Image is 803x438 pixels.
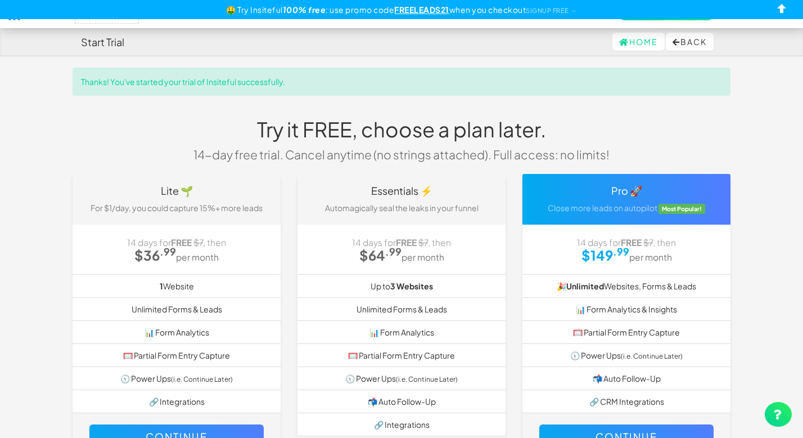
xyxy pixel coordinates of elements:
button: Back [666,33,714,51]
li: 📬 Auto Follow-Up [522,367,730,390]
a: Home [612,33,665,51]
li: Unlimited Forms & Leads [297,297,506,321]
p: For $1/day, you could capture 15%+ more leads [81,202,272,213]
sup: .99 [160,245,176,258]
strong: FREE [621,237,642,248]
li: 🕥 Power Ups [73,367,281,390]
li: 🎉 Websites, Forms & Leads [522,274,730,298]
span: 14 days for , then [127,237,226,248]
b: 1 [160,281,163,291]
li: 📊 Form Analytics [73,320,281,344]
small: per month [401,252,444,262]
strike: $7 [193,237,203,248]
small: (i.e. Continue Later) [171,375,233,383]
li: 🔗 Integrations [73,390,281,413]
strong: Unlimited [566,281,604,291]
small: per month [629,252,672,262]
strike: $7 [643,237,653,248]
small: (i.e. Continue Later) [396,375,458,383]
b: 3 Websites [390,281,433,291]
p: Automagically seal the leaks in your funnel [306,202,497,213]
li: Unlimited Forms & Leads [73,297,281,321]
li: 📊 Form Analytics & Insights [522,297,730,321]
p: 14-day free trial. Cancel anytime (no strings attached). Full access: no limits! [185,146,618,163]
small: (i.e. Continue Later) [621,352,683,360]
li: 📊 Form Analytics [297,320,506,344]
u: FREELEADS21 [394,5,449,15]
strong: $149 [581,247,629,263]
li: 🕥 Power Ups [297,367,506,390]
span: Most Popular! [658,204,706,214]
strong: $64 [359,247,401,263]
sup: .99 [385,245,401,258]
a: SIGNUP FREE → [526,7,577,14]
small: per month [176,252,219,262]
h4: Essentials ⚡ [306,185,497,196]
h4: Lite 🌱 [81,185,272,196]
h4: Pro 🚀 [531,185,722,196]
strong: $36 [134,247,176,263]
strike: $7 [418,237,428,248]
span: 14 days for , then [352,237,451,248]
li: Website [73,274,281,298]
li: 🥅 Partial Form Entry Capture [73,343,281,367]
span: 14 days for , then [577,237,676,248]
span: Close more leads on autopilot [548,203,657,213]
h1: Try it FREE, choose a plan later. [185,118,618,141]
li: 🕥 Power Ups [522,343,730,367]
strong: FREE [396,237,417,248]
sup: .99 [613,245,629,258]
li: Up to [297,274,506,298]
li: 🔗 CRM Integrations [522,390,730,413]
b: 100% free [283,5,326,15]
h4: Start Trial [81,37,124,48]
li: 📬 Auto Follow-Up [297,390,506,413]
li: 🥅 Partial Form Entry Capture [297,343,506,367]
div: Thanks! You've started your trial of Insiteful successfully. [73,68,730,96]
li: 🥅 Partial Form Entry Capture [522,320,730,344]
li: 🔗 Integrations [297,413,506,436]
strong: FREE [171,237,192,248]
